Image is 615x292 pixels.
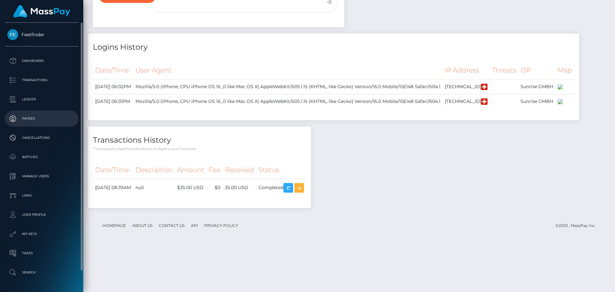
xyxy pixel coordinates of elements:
th: ISP [518,62,555,79]
img: Feetfinder [7,29,18,40]
td: null [133,179,175,196]
a: Manage Users [5,168,78,184]
th: Date/Time [93,161,133,179]
div: © 2025 , MassPay Inc. [555,222,601,229]
a: Cancellations [5,130,78,146]
a: Taxes [5,245,78,261]
th: Threats [490,62,518,79]
th: Received [223,161,256,179]
a: Dashboard [5,53,78,69]
td: Sunrise GMBH [518,94,555,109]
img: ch.png [481,98,488,105]
span: Feetfinder [5,32,78,38]
th: User Agent [133,62,443,79]
img: 200x100 [558,84,563,89]
p: Search [7,268,76,277]
p: Links [7,191,76,200]
p: Batches [7,152,76,162]
td: [DATE] 08:39AM [93,179,133,196]
td: [TECHNICAL_ID] [443,79,490,94]
th: Status [256,161,306,179]
a: About Us [130,221,155,230]
p: Taxes [7,248,76,258]
th: Fee [206,161,223,179]
td: [TECHNICAL_ID] [443,94,490,109]
th: Description [133,161,175,179]
td: Completed [256,179,306,196]
th: IP Address [443,62,490,79]
td: $0 [206,179,223,196]
td: 35.00 USD [223,179,256,196]
td: Mozilla/5.0 (iPhone; CPU iPhone OS 16_0 like Mac OS X) AppleWebKit/605.1.15 (KHTML, like Gecko) V... [133,79,443,94]
a: Transactions [5,72,78,88]
p: API Keys [7,229,76,239]
td: [DATE] 06:02PM [93,79,133,94]
a: Payees [5,111,78,127]
a: Links [5,188,78,204]
p: Transactions [7,75,76,85]
a: User Profile [5,207,78,223]
p: Cancellations [7,133,76,143]
h4: Logins History [93,42,574,53]
a: Search [5,264,78,280]
a: Batches [5,149,78,165]
p: Dashboard [7,56,76,66]
p: Payees [7,114,76,123]
td: [DATE] 06:01PM [93,94,133,109]
p: User Profile [7,210,76,220]
a: Contact Us [156,221,187,230]
th: Date/Time [93,62,133,79]
th: Map [555,62,574,79]
p: * Transactions date/time are shown in payee's local timezone [93,146,306,151]
a: API Keys [5,226,78,242]
td: Sunrise GMBH [518,79,555,94]
a: Homepage [100,221,128,230]
a: API [188,221,201,230]
p: Manage Users [7,171,76,181]
a: Ledger [5,91,78,107]
img: MassPay Logo [13,5,70,18]
h4: Transactions History [93,135,306,146]
img: ch.png [481,84,488,90]
img: 200x100 [558,99,563,104]
td: $35.00 USD [175,179,206,196]
p: Ledger [7,95,76,104]
a: Privacy Policy [202,221,241,230]
th: Amount [175,161,206,179]
td: Mozilla/5.0 (iPhone; CPU iPhone OS 16_0 like Mac OS X) AppleWebKit/605.1.15 (KHTML, like Gecko) V... [133,94,443,109]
